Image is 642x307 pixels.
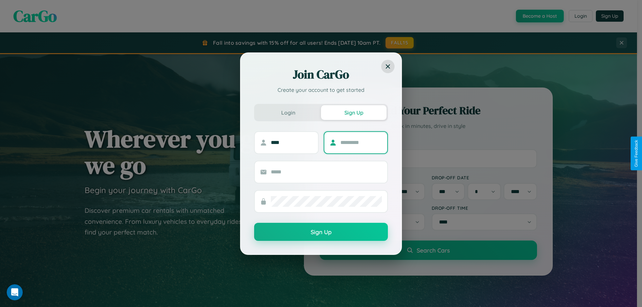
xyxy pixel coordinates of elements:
button: Sign Up [254,223,388,241]
button: Login [255,105,321,120]
iframe: Intercom live chat [7,284,23,300]
div: Give Feedback [634,140,639,167]
button: Sign Up [321,105,387,120]
p: Create your account to get started [254,86,388,94]
h2: Join CarGo [254,66,388,83]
